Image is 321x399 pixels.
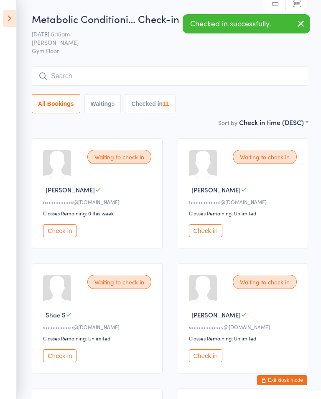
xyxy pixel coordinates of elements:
[32,66,308,86] input: Search
[46,185,95,194] span: [PERSON_NAME]
[191,185,241,194] span: [PERSON_NAME]
[43,323,154,330] div: s••••••••••e@[DOMAIN_NAME]
[43,335,154,342] div: Classes Remaining: Unlimited
[32,46,308,55] span: Gym Floor
[233,275,297,289] div: Waiting to check in
[32,94,80,113] button: All Bookings
[125,94,175,113] button: Checked in11
[43,210,154,217] div: Classes Remaining: 0 this week
[239,118,308,127] div: Check in time (DESC)
[87,275,151,289] div: Waiting to check in
[233,150,297,164] div: Waiting to check in
[257,375,307,385] button: Exit kiosk mode
[43,349,76,362] button: Check in
[46,310,66,319] span: Shae S
[189,335,300,342] div: Classes Remaining: Unlimited
[189,323,300,330] div: s••••••••••••y@[DOMAIN_NAME]
[191,310,241,319] span: [PERSON_NAME]
[84,94,121,113] button: Waiting5
[163,100,169,107] div: 11
[32,30,295,38] span: [DATE] 5:15am
[189,210,300,217] div: Classes Remaining: Unlimited
[43,198,154,205] div: n••••••••••s@[DOMAIN_NAME]
[189,349,222,362] button: Check in
[87,150,151,164] div: Waiting to check in
[32,38,295,46] span: [PERSON_NAME]
[189,224,222,237] button: Check in
[32,12,308,26] h2: Metabolic Conditioni… Check-in
[112,100,115,107] div: 5
[218,118,237,127] label: Sort by
[43,224,76,237] button: Check in
[189,198,300,205] div: t•••••••••••s@[DOMAIN_NAME]
[183,14,310,33] div: Checked in successfully.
